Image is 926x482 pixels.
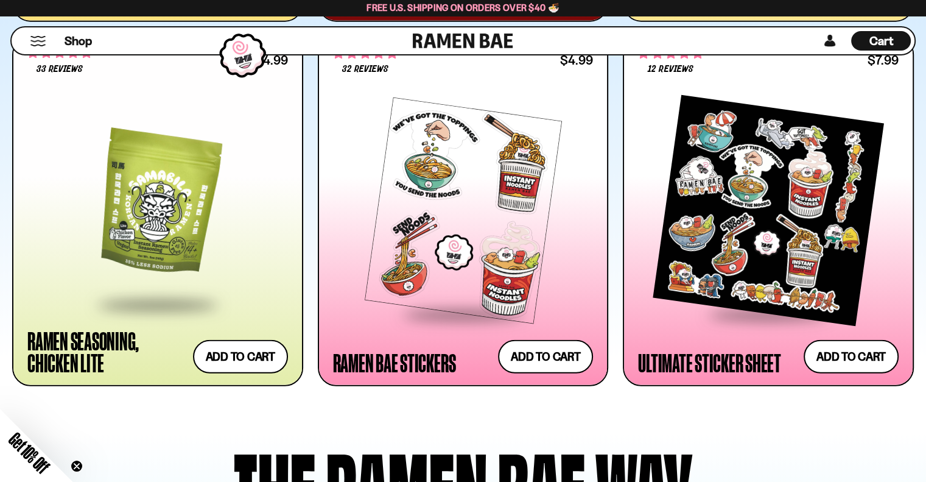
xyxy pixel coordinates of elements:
[804,340,899,374] button: Add to cart
[851,27,911,54] a: Cart
[27,330,187,374] div: Ramen Seasoning, Chicken Lite
[367,2,559,13] span: Free U.S. Shipping on Orders over $40 🍜
[868,54,899,66] div: $7.99
[30,36,46,46] button: Mobile Menu Trigger
[318,37,609,387] a: 4.75 stars 32 reviews $4.99 Ramen Bae Stickers Add to cart
[37,65,83,74] span: 33 reviews
[560,54,593,66] div: $4.99
[65,31,92,51] a: Shop
[65,33,92,49] span: Shop
[623,37,914,387] a: 5.00 stars 12 reviews $7.99 Ultimate Sticker Sheet Add to cart
[638,352,781,374] div: Ultimate Sticker Sheet
[648,65,693,74] span: 12 reviews
[193,340,288,374] button: Add to cart
[869,34,893,48] span: Cart
[5,429,53,477] span: Get 10% Off
[342,65,388,74] span: 32 reviews
[333,352,456,374] div: Ramen Bae Stickers
[71,460,83,472] button: Close teaser
[498,340,593,374] button: Add to cart
[12,37,303,387] a: 5.00 stars 33 reviews $14.99 Ramen Seasoning, Chicken Lite Add to cart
